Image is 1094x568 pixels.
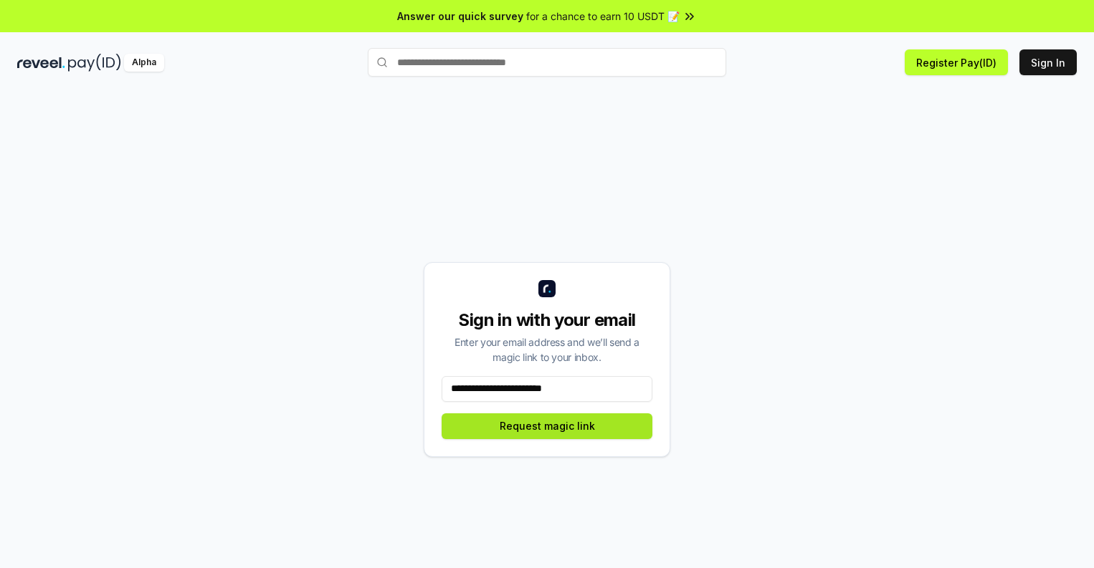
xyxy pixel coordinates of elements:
span: for a chance to earn 10 USDT 📝 [526,9,680,24]
div: Alpha [124,54,164,72]
div: Enter your email address and we’ll send a magic link to your inbox. [442,334,652,365]
div: Sign in with your email [442,309,652,332]
img: pay_id [68,54,121,72]
span: Answer our quick survey [397,9,523,24]
button: Request magic link [442,413,652,439]
button: Register Pay(ID) [905,49,1008,75]
img: logo_small [538,280,556,297]
button: Sign In [1019,49,1077,75]
img: reveel_dark [17,54,65,72]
